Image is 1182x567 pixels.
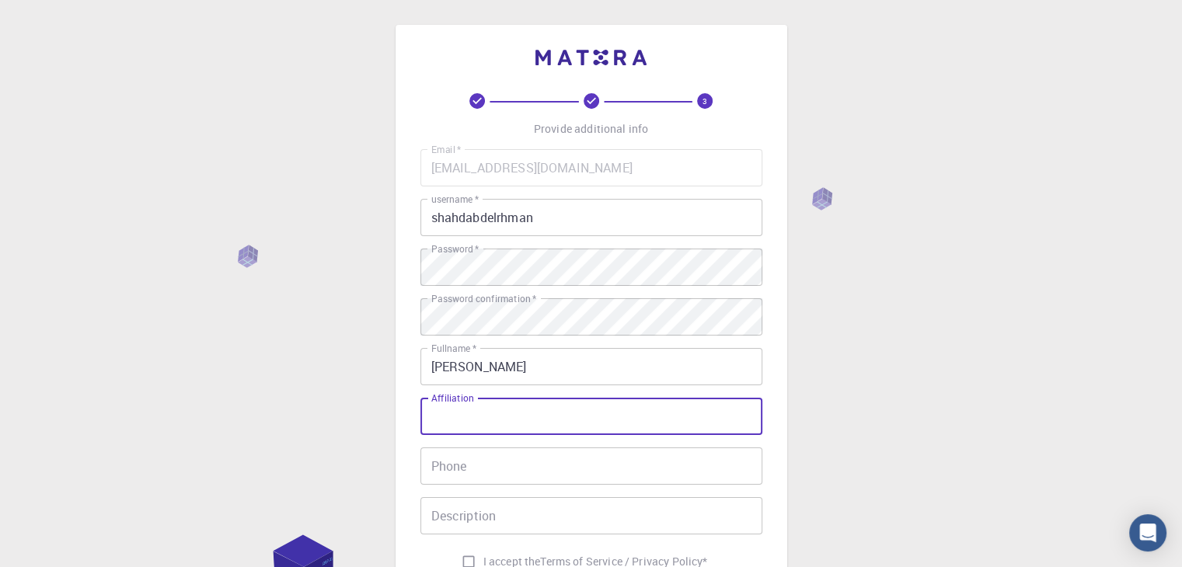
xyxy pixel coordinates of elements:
label: Password confirmation [431,292,536,305]
label: Fullname [431,342,476,355]
label: username [431,193,479,206]
label: Password [431,242,479,256]
label: Email [431,143,461,156]
p: Provide additional info [534,121,648,137]
div: Open Intercom Messenger [1129,514,1166,551]
text: 3 [703,96,707,106]
label: Affiliation [431,391,473,405]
